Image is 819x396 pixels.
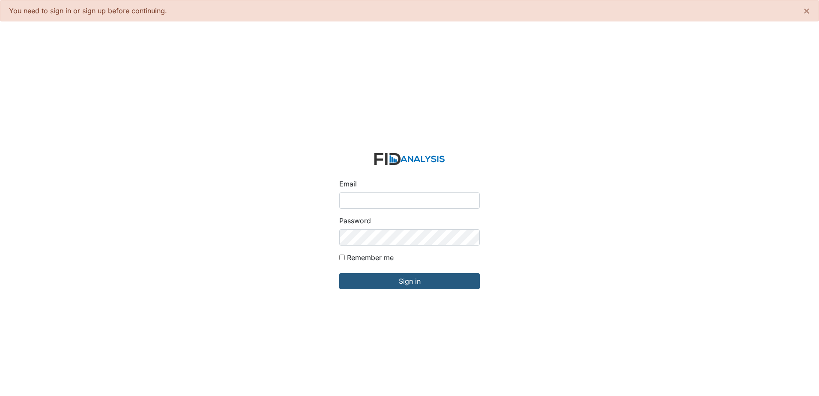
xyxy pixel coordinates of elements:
img: logo-2fc8c6e3336f68795322cb6e9a2b9007179b544421de10c17bdaae8622450297.svg [374,153,445,165]
label: Email [339,179,357,189]
label: Password [339,216,371,226]
span: × [803,4,810,17]
button: × [795,0,819,21]
label: Remember me [347,252,394,263]
input: Sign in [339,273,480,289]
